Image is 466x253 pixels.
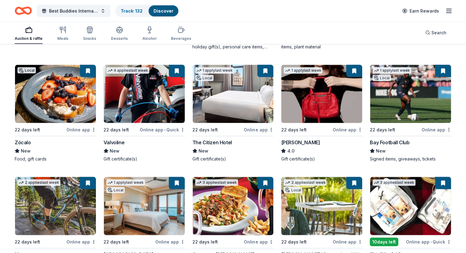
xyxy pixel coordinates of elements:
button: Auction & raffle [15,24,43,44]
span: Search [431,29,446,36]
span: • [430,240,432,244]
div: 22 days left [104,238,129,246]
button: Alcohol [142,24,156,44]
a: Image for The Citizen Hotel1 applylast weekLocal22 days leftOnline appThe Citizen HotelNewGift ce... [192,65,274,162]
div: 1 apply last week [195,67,234,74]
a: Track· 132 [121,8,142,13]
div: 4 applies last week [106,67,149,74]
a: Image for Bay Football Club1 applylast weekLocal22 days leftOnline appBay Football ClubNewSigned ... [370,65,451,162]
div: 22 days left [281,126,306,134]
img: Image for Mongoose [15,177,96,235]
div: Zócalo [15,139,31,146]
div: Local [195,75,214,81]
div: Beverages [171,36,191,41]
div: Online app [333,238,362,246]
img: Image for Dolphin Bay Resort & Spa [104,177,185,235]
a: Home [15,4,32,18]
button: Snacks [83,24,96,44]
div: 1 apply last week [284,67,322,74]
span: Best Buddies International, [GEOGRAPHIC_DATA], Champion of the Year Gala [49,7,98,15]
img: Image for Zócalo [15,65,96,123]
button: Desserts [111,24,128,44]
a: Image for Valvoline4 applieslast week22 days leftOnline app•QuickValvolineNewGift certificate(s) [104,65,185,162]
div: Local [284,187,302,193]
button: Search [420,27,451,39]
a: Image for Zócalo Local22 days leftOnline appZócaloNewFood, gift cards [15,65,96,162]
span: New [199,147,208,155]
img: Image for The Blissful Dog [370,177,451,235]
img: Image for The Citizen Hotel [193,65,274,123]
span: New [110,147,119,155]
div: Online app Quick [140,126,185,134]
div: Snacks [83,36,96,41]
div: The Citizen Hotel [192,139,232,146]
div: Bay Football Club [370,139,409,146]
div: 22 days left [370,126,395,134]
img: Image for Bay Football Club [370,65,451,123]
div: 1 apply last week [373,67,411,74]
div: 22 days left [104,126,129,134]
div: 3 applies last week [373,179,415,186]
a: Image for Jacki Easlick1 applylast week22 days leftOnline app[PERSON_NAME]4.0Gift certificate(s) [281,65,362,162]
div: Online app [244,126,274,134]
span: • [164,127,165,132]
div: Valvoline [104,139,124,146]
div: Local [373,75,391,81]
div: 1 apply last week [106,179,145,186]
div: Local [17,67,36,74]
div: Online app [333,126,362,134]
div: Gift certificate(s) [281,156,362,162]
div: Online app [155,238,185,246]
img: Image for Honig Vineyard and Winery [281,177,362,235]
span: New [376,147,386,155]
img: Image for Company Brinker [193,177,274,235]
div: Online app [66,238,96,246]
div: Auction & raffle [15,36,43,41]
div: [PERSON_NAME] [281,139,320,146]
div: 22 days left [281,238,306,246]
div: 22 days left [15,238,40,246]
div: Local [106,187,125,193]
div: Food, gift cards [15,156,96,162]
span: New [21,147,31,155]
div: Online app [422,126,451,134]
div: Online app Quick [406,238,451,246]
button: Beverages [171,24,191,44]
div: Desserts [111,36,128,41]
div: Gift certificate(s) [192,156,274,162]
div: Alcohol [142,36,156,41]
div: 22 days left [15,126,40,134]
button: Meals [57,24,68,44]
button: Track· 132Discover [115,5,179,17]
div: 22 days left [192,238,218,246]
a: Discover [153,8,173,13]
div: Gift certificate(s) [104,156,185,162]
div: Meals [57,36,68,41]
div: Online app [66,126,96,134]
div: 22 days left [192,126,218,134]
div: Signed items, giveaways, tickets [370,156,451,162]
div: 2 applies last week [284,179,327,186]
span: 4.0 [287,147,294,155]
div: 3 applies last week [195,179,238,186]
div: Online app [244,238,274,246]
img: Image for Jacki Easlick [281,65,362,123]
div: 10 days left [370,238,398,246]
div: 2 applies last week [17,179,60,186]
img: Image for Valvoline [104,65,185,123]
button: Best Buddies International, [GEOGRAPHIC_DATA], Champion of the Year Gala [37,5,110,17]
a: Earn Rewards [399,6,443,17]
